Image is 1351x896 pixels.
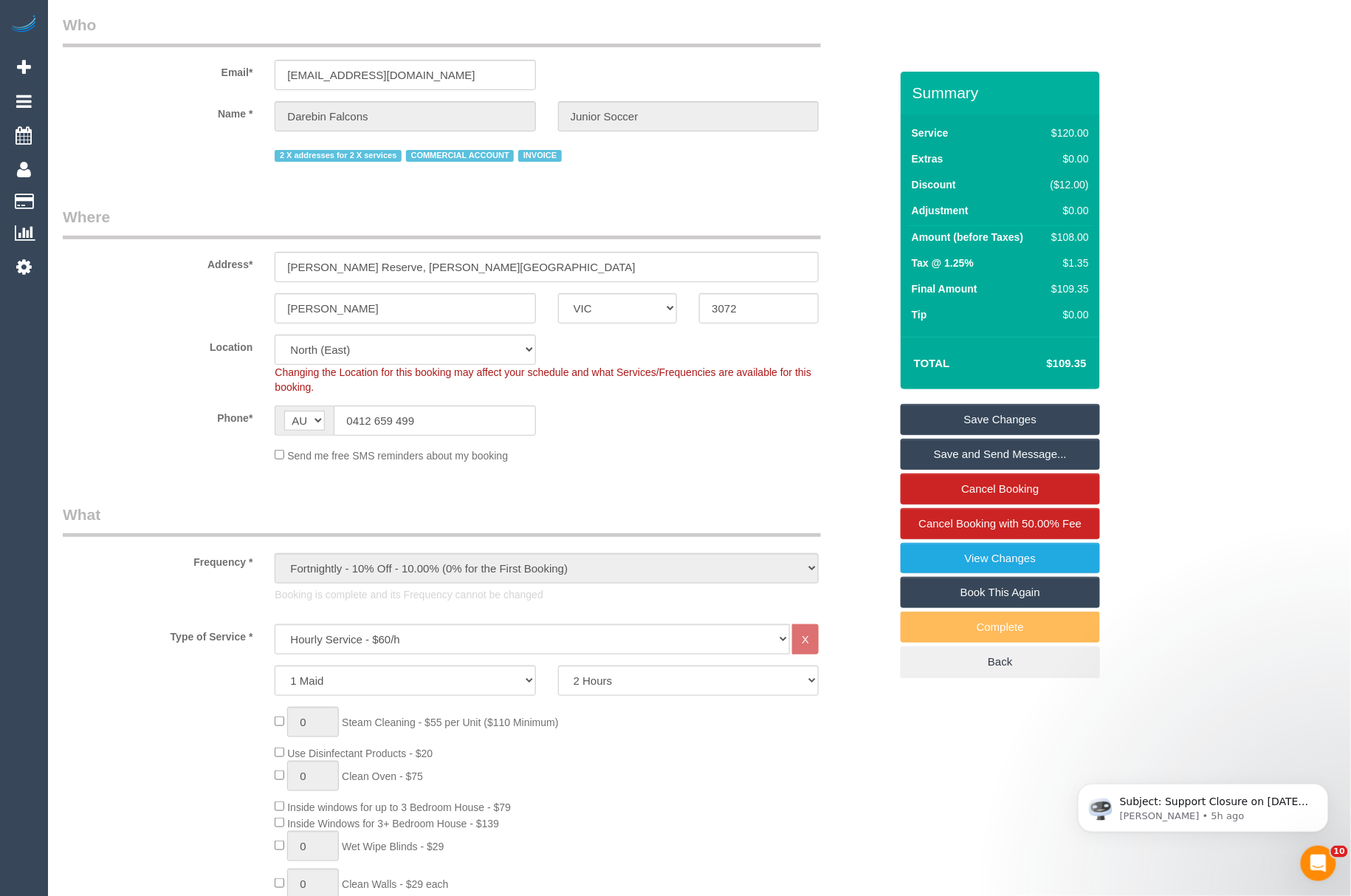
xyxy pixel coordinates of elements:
[287,801,511,813] span: Inside windows for up to 3 Bedroom House - $79
[699,293,819,324] input: Post Code*
[52,406,264,425] label: Phone*
[912,151,943,166] label: Extras
[342,770,423,782] span: Clean Oven - $75
[342,841,444,852] span: Wet Wipe Blinds - $29
[1301,846,1336,881] iframe: Intercom live chat
[275,293,535,324] input: Suburb*
[1045,151,1089,166] div: $0.00
[287,818,499,830] span: Inside Windows for 3+ Bedroom House - $139
[287,450,508,462] span: Send me free SMS reminders about my booking
[558,101,819,131] input: Last Name*
[52,60,264,80] label: Email*
[912,230,1023,244] label: Amount (before Taxes)
[63,504,821,537] legend: What
[63,14,821,47] legend: Who
[9,15,38,35] img: Automaid Logo
[1045,307,1089,322] div: $0.00
[1045,177,1089,192] div: ($12.00)
[912,281,977,296] label: Final Amount
[275,587,819,602] p: Booking is complete and its Frequency cannot be changed
[901,577,1100,608] a: Book This Again
[901,404,1100,435] a: Save Changes
[914,357,950,369] strong: Total
[275,150,402,162] span: 2 X addresses for 2 X services
[52,550,264,570] label: Frequency *
[52,101,264,121] label: Name *
[901,508,1100,539] a: Cancel Booking with 50.00% Fee
[287,748,433,759] span: Use Disinfectant Products - $20
[52,252,264,272] label: Address*
[901,646,1100,677] a: Back
[912,177,956,192] label: Discount
[334,406,535,436] input: Phone*
[1331,846,1348,858] span: 10
[275,101,535,131] input: First Name*
[901,473,1100,505] a: Cancel Booking
[919,517,1082,530] span: Cancel Booking with 50.00% Fee
[1045,230,1089,244] div: $108.00
[275,60,535,90] input: Email*
[912,307,927,322] label: Tip
[912,203,969,218] label: Adjustment
[406,150,514,162] span: COMMERCIAL ACCOUNT
[1045,256,1089,270] div: $1.35
[518,150,561,162] span: INVOICE
[1045,126,1089,140] div: $120.00
[901,543,1100,574] a: View Changes
[912,84,1093,101] h3: Summary
[52,624,264,644] label: Type of Service *
[901,439,1100,470] a: Save and Send Message...
[1003,358,1087,370] h4: $109.35
[342,717,558,728] span: Steam Cleaning - $55 per Unit ($110 Minimum)
[342,878,448,890] span: Clean Walls - $29 each
[63,206,821,239] legend: Where
[912,256,974,270] label: Tax @ 1.25%
[1045,281,1089,296] div: $109.35
[52,335,264,355] label: Location
[1056,753,1351,856] iframe: Intercom notifications message
[275,366,811,393] span: Changing the Location for this booking may affect your schedule and what Services/Frequencies are...
[1045,203,1089,218] div: $0.00
[912,126,949,140] label: Service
